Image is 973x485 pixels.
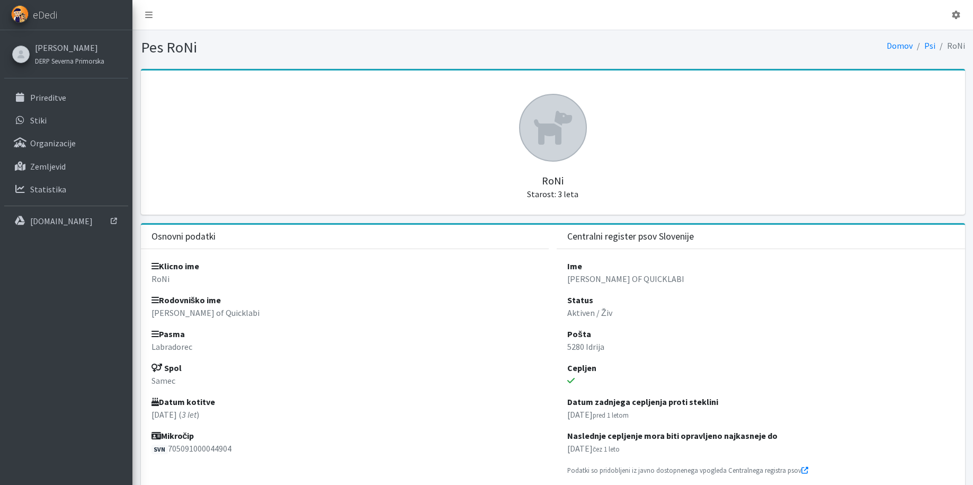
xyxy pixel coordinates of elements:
[33,7,57,23] span: eDedi
[182,409,197,420] em: 3 let
[151,340,539,353] p: Labradorec
[151,272,539,285] p: RoNi
[887,40,913,51] a: Domov
[30,216,93,226] p: [DOMAIN_NAME]
[527,189,578,199] small: Starost: 3 leta
[35,54,104,67] a: DERP Severna Primorska
[151,306,539,319] p: [PERSON_NAME] of Quicklabi
[567,261,582,271] strong: Ime
[30,161,66,172] p: Zemljevid
[35,57,104,65] small: DERP Severna Primorska
[151,374,539,387] p: Samec
[30,115,47,126] p: Stiki
[4,133,128,154] a: Organizacije
[151,442,539,455] p: 705091000044904
[30,92,66,103] p: Prireditve
[593,445,620,453] small: čez 1 leto
[567,272,954,285] p: [PERSON_NAME] OF QUICKLABI
[924,40,935,51] a: Psi
[4,156,128,177] a: Zemljevid
[567,430,778,441] strong: Naslednje cepljenje mora biti opravljeno najkasneje do
[567,396,718,407] strong: Datum zadnjega cepljenja proti steklini
[151,295,221,305] strong: Rodovniško ime
[567,329,591,339] strong: Pošta
[151,363,182,373] strong: Spol
[4,179,128,200] a: Statistika
[30,138,76,148] p: Organizacije
[567,306,954,319] p: Aktiven / Živ
[30,184,66,195] p: Statistika
[151,162,954,200] h5: RoNi
[567,340,954,353] p: 5280 Idrija
[151,408,539,421] p: [DATE] ( )
[151,430,194,441] strong: Mikročip
[567,231,694,242] h3: Centralni register psov Slovenije
[4,210,128,232] a: [DOMAIN_NAME]
[935,38,965,54] li: RoNi
[151,261,199,271] strong: Klicno ime
[141,38,549,57] h1: Pes RoNi
[4,87,128,108] a: Prireditve
[11,5,29,23] img: eDedi
[567,442,954,455] p: [DATE]
[567,363,596,373] strong: Cepljen
[567,408,954,421] p: [DATE]
[593,411,629,419] small: pred 1 letom
[567,295,593,305] strong: Status
[151,445,168,454] span: Slovenia
[151,329,185,339] strong: Pasma
[151,231,216,242] h3: Osnovni podatki
[35,41,104,54] a: [PERSON_NAME]
[567,466,808,474] small: Podatki so pridobljeni iz javno dostopnenega vpogleda Centralnega registra psov
[151,396,215,407] strong: Datum kotitve
[4,110,128,131] a: Stiki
